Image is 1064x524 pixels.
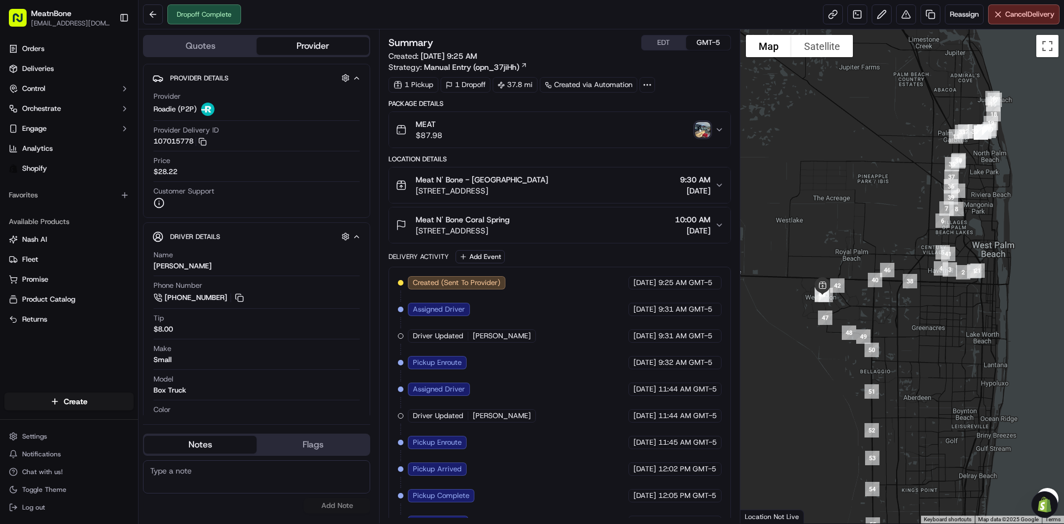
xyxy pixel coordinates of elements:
span: [DATE] [633,304,656,314]
span: [STREET_ADDRESS] [416,225,510,236]
div: Favorites [4,186,134,204]
span: MEAT [416,119,442,130]
div: 54 [861,477,884,501]
span: Tip [154,313,164,323]
span: 11:44 AM GMT-5 [658,411,717,421]
div: 13 [973,120,996,144]
button: Keyboard shortcuts [924,516,971,523]
img: Google [743,509,780,523]
span: Roadie (P2P) [154,104,197,114]
span: Meat N' Bone Coral Spring [416,214,510,225]
button: Quotes [144,37,257,55]
img: photo_proof_of_delivery image [695,122,710,138]
span: Provider Details [170,74,228,83]
div: 14 [977,119,1000,143]
span: Reassign [950,9,979,19]
div: 19 [979,111,1002,135]
span: Created (Sent To Provider) [413,278,500,288]
div: 46 [876,258,899,282]
img: Shopify logo [9,164,18,173]
div: 4 [929,257,953,280]
span: Driver Details [170,232,220,241]
span: Make [154,344,171,354]
div: Location Not Live [740,510,804,523]
span: Phone Number [154,281,202,291]
div: 1 Dropoff [441,77,490,93]
div: 16 [981,87,1004,110]
div: Delivery Activity [388,252,449,261]
span: $28.22 [154,167,177,177]
div: 43 [814,283,837,307]
span: Pickup Complete [413,491,469,501]
button: Provider Details [152,69,361,87]
span: [STREET_ADDRESS] [416,185,548,196]
span: 10:00 AM [675,214,710,225]
span: Manual Entry (opn_37jiHh) [424,62,519,73]
span: Provider [154,91,181,101]
div: 37.8 mi [493,77,538,93]
span: [PERSON_NAME] [473,331,531,341]
button: CancelDelivery [988,4,1060,24]
span: Promise [22,274,48,284]
span: Fleet [22,255,38,264]
div: [PERSON_NAME] [154,261,212,271]
a: Fleet [9,255,129,264]
span: Orchestrate [22,104,61,114]
span: 9:31 AM GMT-5 [658,304,712,314]
span: 9:25 AM GMT-5 [658,278,712,288]
span: $87.98 [416,130,442,141]
span: Engage [22,124,47,134]
div: 42 [826,274,849,297]
button: Settings [4,429,134,444]
span: [PHONE_NUMBER] [165,293,227,303]
span: [DATE] [633,331,656,341]
div: 1 [963,260,986,283]
button: Create [4,393,134,410]
span: [DATE] [633,491,656,501]
span: Created: [388,50,477,62]
span: [DATE] [633,278,656,288]
div: 10 [947,149,970,172]
span: 9:32 AM GMT-5 [658,358,712,368]
span: 11:45 AM GMT-5 [658,437,717,447]
div: 22 [973,120,996,143]
span: 12:02 PM GMT-5 [658,464,716,474]
span: 11:44 AM GMT-5 [658,384,717,394]
button: Show street map [746,35,791,57]
div: 8 [945,197,968,221]
div: 39 [939,186,963,209]
span: [DATE] [633,358,656,368]
span: Pickup Enroute [413,437,462,447]
button: Notifications [4,446,134,462]
span: [DATE] [680,185,710,196]
span: MeatnBone [31,8,71,19]
div: Small [154,355,172,365]
span: Map data ©2025 Google [978,516,1039,522]
span: Name [154,250,173,260]
img: roadie-logo-v2.jpg [201,103,214,116]
div: 34 [947,150,970,173]
span: Log out [22,503,45,512]
span: Notifications [22,450,61,459]
div: 2 [952,261,975,284]
div: 1 Pickup [388,77,438,93]
button: Returns [4,311,134,328]
button: EDT [642,35,686,50]
div: Created via Automation [540,77,637,93]
div: 17 [983,88,1006,111]
span: Assigned Driver [413,384,465,394]
span: Cancel Delivery [1005,9,1055,19]
div: 49 [852,325,875,348]
a: Manual Entry (opn_37jiHh) [424,62,528,73]
span: Returns [22,314,47,324]
span: Control [22,84,45,94]
button: Reassign [945,4,984,24]
button: [EMAIL_ADDRESS][DOMAIN_NAME] [31,19,110,28]
span: [DATE] [633,464,656,474]
span: [DATE] [633,437,656,447]
button: Meat N' Bone Coral Spring[STREET_ADDRESS]10:00 AM[DATE] [389,207,730,243]
div: 12 [954,120,977,143]
div: 7 [935,197,958,220]
div: 51 [860,380,883,403]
